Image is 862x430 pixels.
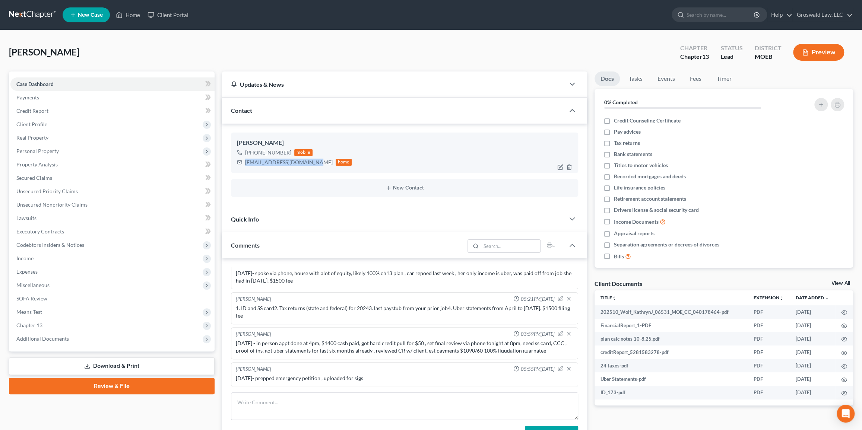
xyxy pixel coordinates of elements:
span: 03:59PM[DATE] [521,331,555,338]
div: District [754,44,781,52]
td: PDF [748,386,790,399]
i: unfold_more [612,296,617,300]
a: Extensionunfold_more [754,295,784,300]
span: Bills [614,253,624,260]
td: [DATE] [790,319,835,332]
td: [DATE] [790,305,835,319]
td: PDF [748,345,790,359]
span: 13 [702,53,709,60]
td: [DATE] [790,386,835,399]
span: Unsecured Nonpriority Claims [16,201,88,208]
span: 05:21PM[DATE] [521,296,555,303]
span: Payments [16,94,39,101]
input: Search... [481,240,540,252]
div: MOEB [754,52,781,61]
a: Tasks [623,71,649,86]
span: Case Dashboard [16,81,54,87]
a: Fees [684,71,708,86]
div: Status [720,44,742,52]
button: New Contact [237,185,572,191]
div: [PERSON_NAME] [236,366,271,373]
a: Events [652,71,681,86]
a: Secured Claims [10,171,215,185]
a: Help [767,8,792,22]
div: home [336,159,352,166]
div: [PHONE_NUMBER] [245,149,291,156]
a: Executory Contracts [10,225,215,238]
span: Tax returns [614,139,640,147]
td: PDF [748,372,790,386]
td: PDF [748,305,790,319]
span: Drivers license & social security card [614,206,699,214]
span: Income Documents [614,218,659,226]
td: [DATE] [790,372,835,386]
td: creditReport_5281583278-pdf [595,345,748,359]
a: Case Dashboard [10,77,215,91]
div: [DATE]- spoke via phone, house with alot of equity, likely 100% ch13 plan , car repoed last week ... [236,270,573,284]
span: Credit Counseling Certificate [614,117,681,124]
span: Separation agreements or decrees of divorces [614,241,719,248]
span: Client Profile [16,121,47,127]
div: [EMAIL_ADDRESS][DOMAIN_NAME] [245,159,333,166]
span: Chapter 13 [16,322,42,328]
a: Lawsuits [10,211,215,225]
div: Updates & News [231,80,556,88]
span: Additional Documents [16,335,69,342]
span: Executory Contracts [16,228,64,235]
span: Miscellaneous [16,282,50,288]
span: Quick Info [231,216,259,223]
div: [PERSON_NAME] [236,296,271,303]
a: View All [831,281,850,286]
a: Timer [711,71,738,86]
div: Lead [720,52,742,61]
button: Preview [793,44,844,61]
div: Chapter [680,44,709,52]
span: SOFA Review [16,295,47,302]
td: [DATE] [790,359,835,372]
td: PDF [748,359,790,372]
td: PDF [748,319,790,332]
i: expand_more [825,296,829,300]
div: [PERSON_NAME] [237,138,572,147]
span: Titles to motor vehicles [614,162,668,169]
a: Date Added expand_more [796,295,829,300]
span: New Case [78,12,103,18]
input: Search by name... [687,8,755,22]
div: Open Intercom Messenger [837,405,855,423]
td: [DATE] [790,332,835,345]
td: 24 taxes-pdf [595,359,748,372]
span: 05:55PM[DATE] [521,366,555,373]
div: [DATE] - in person appt done at 4pm, $1400 cash paid, got hard credit pull for $50 , set final re... [236,340,573,354]
span: Expenses [16,268,38,275]
a: Unsecured Nonpriority Claims [10,198,215,211]
div: [PERSON_NAME] [236,331,271,338]
span: Lawsuits [16,215,37,221]
span: Credit Report [16,108,48,114]
span: Comments [231,242,260,249]
span: Pay advices [614,128,641,136]
a: Review & File [9,378,215,394]
span: Recorded mortgages and deeds [614,173,686,180]
div: [DATE]- prepped emergency petition , uploaded for sigs [236,375,573,382]
span: Bank statements [614,150,652,158]
span: Contact [231,107,252,114]
strong: 0% Completed [604,99,638,105]
td: Uber Statements-pdf [595,372,748,386]
span: Secured Claims [16,175,52,181]
span: Means Test [16,309,42,315]
a: Credit Report [10,104,215,118]
span: Income [16,255,34,261]
div: 1. ID and SS card2. Tax returns (state and federal) for 20243. last paystub from your prior job4.... [236,305,573,319]
td: PDF [748,332,790,345]
td: [DATE] [790,345,835,359]
span: Appraisal reports [614,230,655,237]
span: Real Property [16,134,48,141]
a: Download & Print [9,357,215,375]
span: Life insurance policies [614,184,665,191]
a: SOFA Review [10,292,215,305]
td: FinancialReport_1-PDF [595,319,748,332]
a: Property Analysis [10,158,215,171]
span: Retirement account statements [614,195,686,203]
td: 202510_Wolf_KathrynJ_06531_MOE_CC_040178464-pdf [595,305,748,319]
a: Client Portal [144,8,192,22]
